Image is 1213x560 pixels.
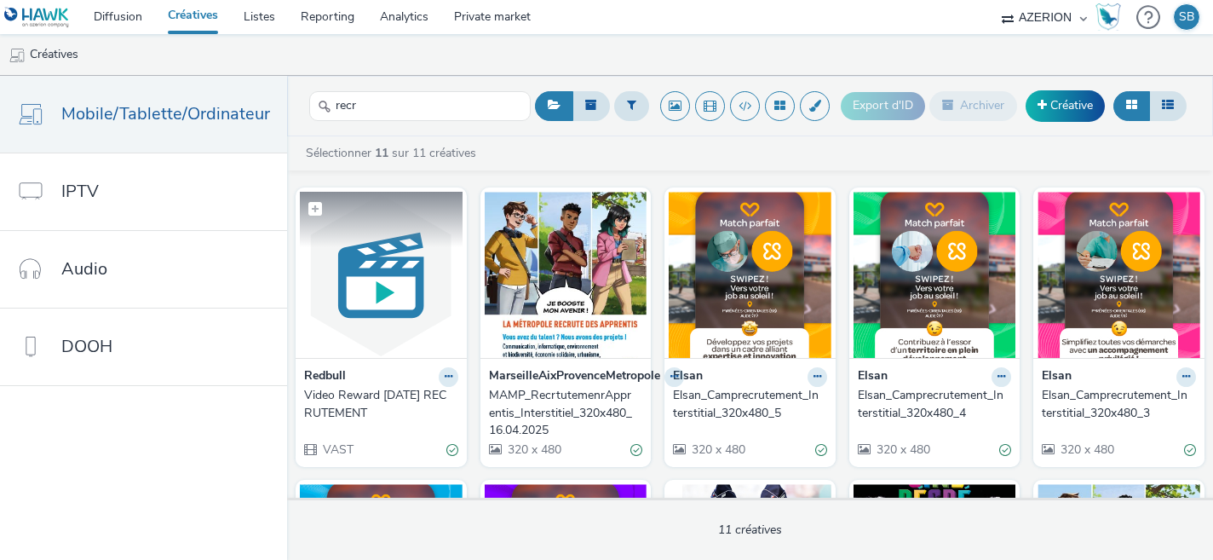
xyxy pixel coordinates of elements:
span: Mobile/Tablette/Ordinateur [61,101,270,126]
a: Elsan_Camprecrutement_Interstitial_320x480_3 [1042,387,1196,422]
span: 320 x 480 [690,442,745,458]
a: Video Reward [DATE] RECRUTEMENT [304,387,458,422]
strong: Elsan [1042,367,1072,387]
div: Elsan_Camprecrutement_Interstitial_320x480_5 [673,387,820,422]
div: Video Reward [DATE] RECRUTEMENT [304,387,451,422]
img: Video Reward Sept25 RECRUTEMENT visual [300,192,463,358]
span: IPTV [61,179,99,204]
a: Sélectionner sur 11 créatives [304,145,483,161]
div: MAMP_RecrtutemenrApprentis_Interstitiel_320x480_16.04.2025 [489,387,636,439]
strong: Elsan [673,367,703,387]
span: DOOH [61,334,112,359]
a: Elsan_Camprecrutement_Interstitial_320x480_5 [673,387,827,422]
strong: Redbull [304,367,346,387]
div: Valide [815,441,827,459]
div: Valide [446,441,458,459]
input: Rechercher... [309,91,531,121]
button: Archiver [929,91,1017,120]
div: Valide [1184,441,1196,459]
button: Export d'ID [841,92,925,119]
a: Créative [1026,90,1105,121]
strong: MarseilleAixProvenceMetropole [489,367,660,387]
img: Elsan_Camprecrutement_Interstitial_320x480_5 visual [669,192,831,358]
span: 11 créatives [718,522,782,538]
img: Hawk Academy [1095,3,1121,31]
div: Elsan_Camprecrutement_Interstitial_320x480_3 [1042,387,1189,422]
div: SB [1179,4,1194,30]
img: Elsan_Camprecrutement_Interstitial_320x480_4 visual [854,192,1016,358]
button: Liste [1149,91,1187,120]
span: VAST [321,442,354,458]
span: 320 x 480 [875,442,930,458]
a: Elsan_Camprecrutement_Interstitial_320x480_4 [858,387,1012,422]
div: Valide [630,441,642,459]
strong: Elsan [858,367,888,387]
img: undefined Logo [4,7,70,28]
img: mobile [9,47,26,64]
div: Elsan_Camprecrutement_Interstitial_320x480_4 [858,387,1005,422]
a: MAMP_RecrtutemenrApprentis_Interstitiel_320x480_16.04.2025 [489,387,643,439]
strong: 11 [375,145,388,161]
div: Valide [999,441,1011,459]
a: Hawk Academy [1095,3,1128,31]
img: Elsan_Camprecrutement_Interstitial_320x480_3 visual [1038,192,1200,358]
span: Audio [61,257,107,281]
span: 320 x 480 [1059,442,1114,458]
span: 320 x 480 [506,442,561,458]
button: Grille [1113,91,1150,120]
img: MAMP_RecrtutemenrApprentis_Interstitiel_320x480_16.04.2025 visual [485,192,647,358]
